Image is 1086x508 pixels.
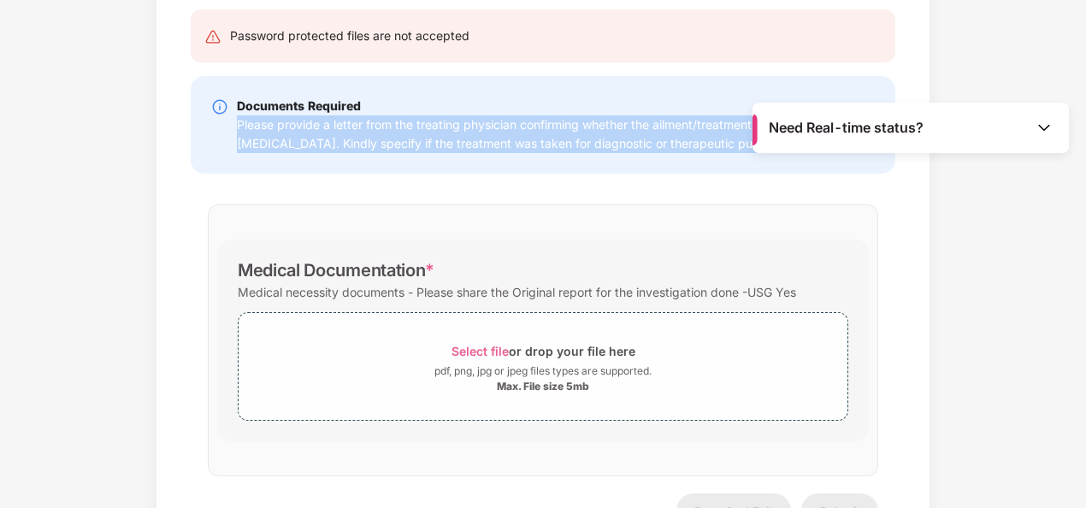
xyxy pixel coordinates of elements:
span: Select file [452,344,509,358]
div: pdf, png, jpg or jpeg files types are supported. [434,363,652,380]
div: Medical Documentation [238,260,434,281]
div: Max. File size 5mb [497,380,589,393]
div: or drop your file here [452,340,635,363]
span: Select fileor drop your file herepdf, png, jpg or jpeg files types are supported.Max. File size 5mb [239,326,847,407]
span: Need Real-time status? [769,119,924,137]
img: svg+xml;base64,PHN2ZyB4bWxucz0iaHR0cDovL3d3dy53My5vcmcvMjAwMC9zdmciIHdpZHRoPSIyNCIgaGVpZ2h0PSIyNC... [204,28,221,45]
img: Toggle Icon [1036,119,1053,136]
div: Please provide a letter from the treating physician confirming whether the ailment/treatment is r... [237,115,875,153]
b: Documents Required [237,98,361,113]
div: Password protected files are not accepted [230,27,469,45]
img: svg+xml;base64,PHN2ZyBpZD0iSW5mby0yMHgyMCIgeG1sbnM9Imh0dHA6Ly93d3cudzMub3JnLzIwMDAvc3ZnIiB3aWR0aD... [211,98,228,115]
div: Medical necessity documents - Please share the Original report for the investigation done -USG Yes [238,281,796,304]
